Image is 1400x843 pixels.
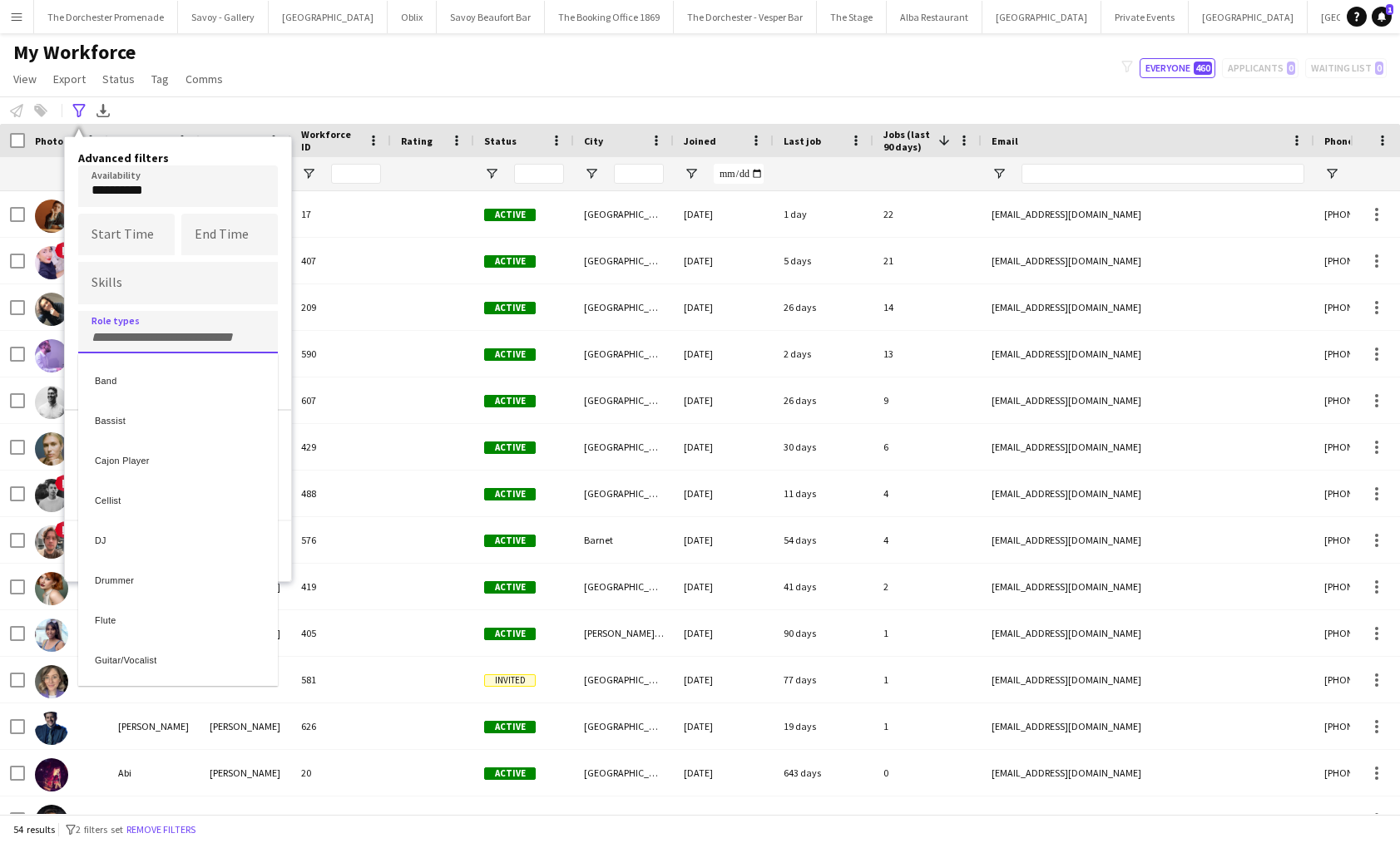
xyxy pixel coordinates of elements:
[78,438,278,478] div: Cajon Player
[437,1,545,33] button: Savoy Beaufort Bar
[545,1,674,33] button: The Booking Office 1869
[78,398,278,438] div: Bassist
[78,518,278,558] div: DJ
[123,821,199,839] button: Remove filters
[78,358,278,398] div: Band
[78,558,278,598] div: Drummer
[817,1,887,33] button: The Stage
[78,478,278,518] div: Cellist
[78,638,278,678] div: Guitar/Vocalist
[388,1,437,33] button: Oblix
[1101,1,1189,33] button: Private Events
[1372,7,1392,27] a: 1
[1189,1,1308,33] button: [GEOGRAPHIC_DATA]
[982,1,1101,33] button: [GEOGRAPHIC_DATA]
[674,1,817,33] button: The Dorchester - Vesper Bar
[887,1,982,33] button: Alba Restaurant
[269,1,388,33] button: [GEOGRAPHIC_DATA]
[1386,4,1393,15] span: 1
[76,823,123,836] span: 2 filters set
[78,598,278,638] div: Flute
[178,1,269,33] button: Savoy - Gallery
[78,678,278,717] div: Guitarist
[34,1,178,33] button: The Dorchester Promenade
